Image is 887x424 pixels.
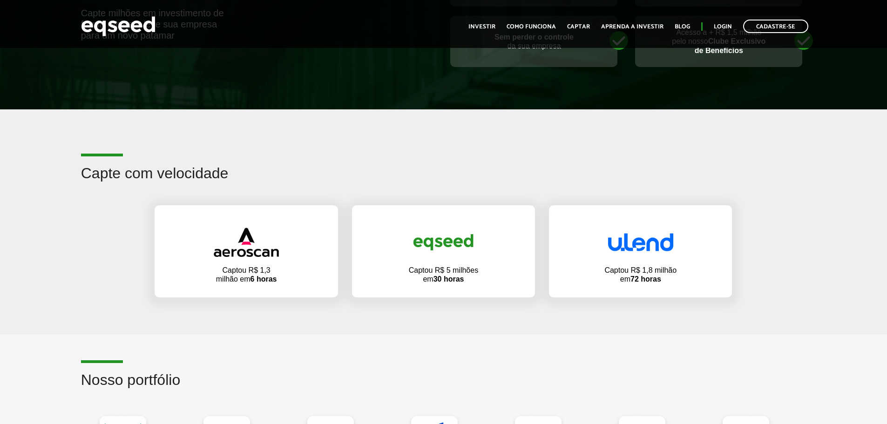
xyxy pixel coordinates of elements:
[214,228,279,257] img: captar-velocidade-aeroscan.png
[408,266,478,283] p: Captou R$ 5 milhões em
[81,14,156,39] img: EqSeed
[251,275,277,283] strong: 6 horas
[601,24,664,30] a: Aprenda a investir
[468,24,495,30] a: Investir
[411,227,476,258] img: captar-velocidade-eqseed.png
[630,275,661,283] strong: 72 horas
[433,275,464,283] strong: 30 horas
[695,37,766,54] strong: Clube Exclusivo de Benefícios
[608,233,673,251] img: captar-velocidade-ulend.png
[507,24,556,30] a: Como funciona
[675,24,690,30] a: Blog
[211,266,281,283] p: Captou R$ 1,3 milhão em
[714,24,732,30] a: Login
[81,165,806,195] h2: Capte com velocidade
[743,20,808,33] a: Cadastre-se
[603,266,678,283] p: Captou R$ 1,8 milhão em
[81,372,806,402] h2: Nosso portfólio
[567,24,590,30] a: Captar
